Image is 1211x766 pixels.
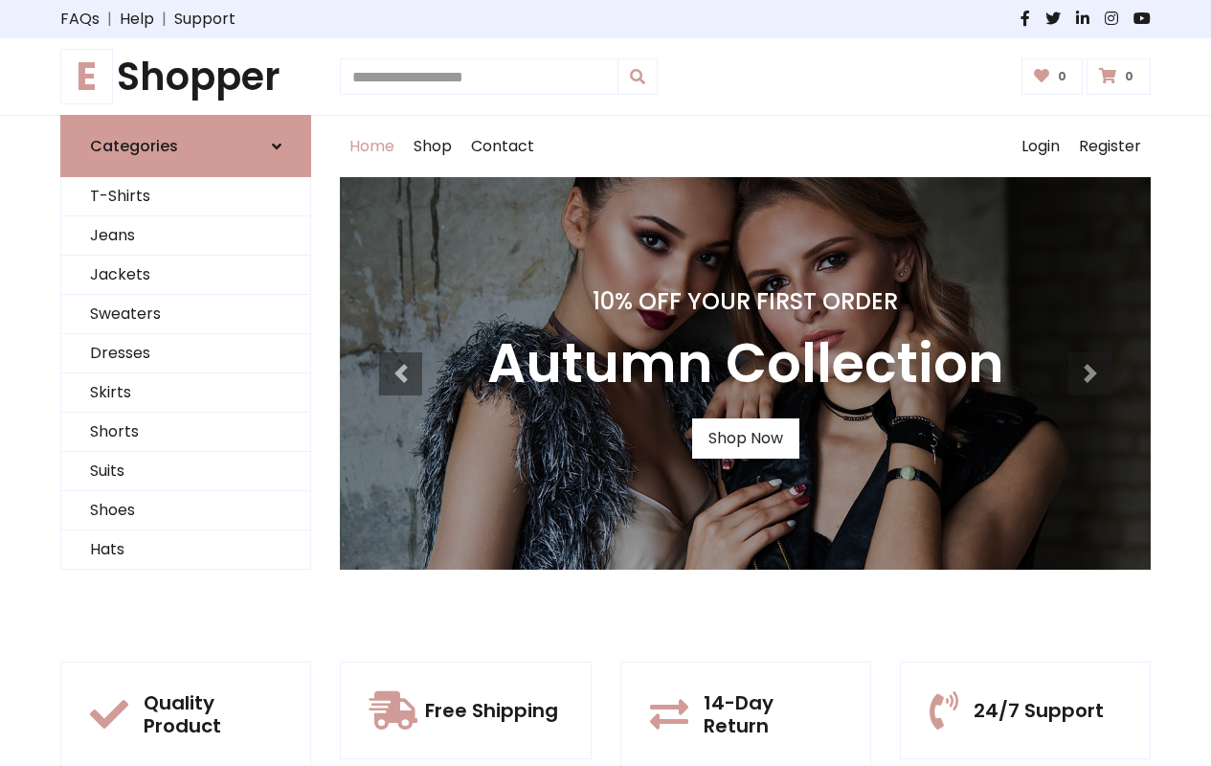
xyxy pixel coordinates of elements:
h4: 10% Off Your First Order [487,288,1004,316]
a: Dresses [61,334,310,373]
a: Contact [461,116,544,177]
h6: Categories [90,137,178,155]
span: | [100,8,120,31]
a: Suits [61,452,310,491]
h1: Shopper [60,54,311,100]
span: 0 [1053,68,1071,85]
a: Hats [61,530,310,570]
a: Home [340,116,404,177]
h5: Free Shipping [425,699,558,722]
a: Login [1012,116,1069,177]
a: Shop Now [692,418,799,459]
span: | [154,8,174,31]
a: T-Shirts [61,177,310,216]
a: Support [174,8,235,31]
a: Sweaters [61,295,310,334]
span: 0 [1120,68,1138,85]
h5: 14-Day Return [704,691,841,737]
a: Help [120,8,154,31]
a: 0 [1021,58,1084,95]
a: 0 [1087,58,1151,95]
a: Skirts [61,373,310,413]
a: EShopper [60,54,311,100]
a: Jackets [61,256,310,295]
a: FAQs [60,8,100,31]
h5: Quality Product [144,691,281,737]
span: E [60,49,113,104]
a: Register [1069,116,1151,177]
h5: 24/7 Support [974,699,1104,722]
a: Categories [60,115,311,177]
a: Shop [404,116,461,177]
h3: Autumn Collection [487,331,1004,395]
a: Jeans [61,216,310,256]
a: Shoes [61,491,310,530]
a: Shorts [61,413,310,452]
